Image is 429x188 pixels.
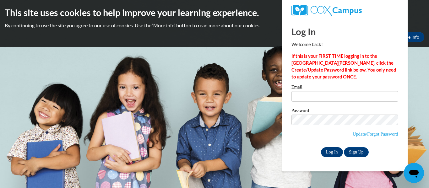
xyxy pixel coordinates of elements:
label: Password [291,108,398,115]
a: Update/Forgot Password [353,132,398,137]
label: Email [291,85,398,91]
p: Welcome back! [291,41,398,48]
strong: If this is your FIRST TIME logging in to the [GEOGRAPHIC_DATA][PERSON_NAME], click the Create/Upd... [291,53,396,79]
a: Sign Up [344,147,368,157]
h2: This site uses cookies to help improve your learning experience. [5,6,424,19]
input: Log In [321,147,343,157]
h1: Log In [291,25,398,38]
img: COX Campus [291,5,362,16]
a: More Info [395,32,424,42]
iframe: Button to launch messaging window [404,163,424,183]
a: COX Campus [291,5,398,16]
p: By continuing to use the site you agree to our use of cookies. Use the ‘More info’ button to read... [5,22,424,29]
